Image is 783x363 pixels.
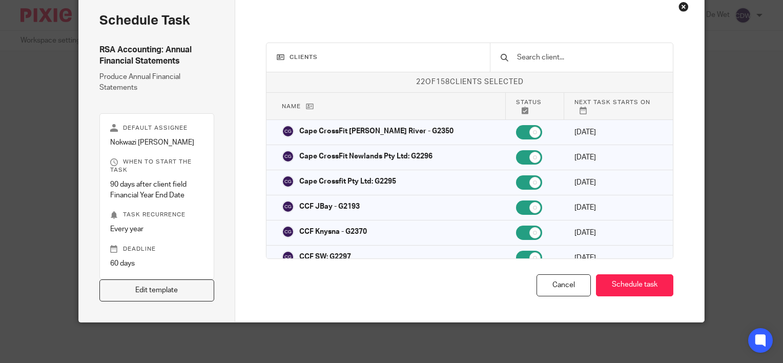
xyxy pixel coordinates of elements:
div: Close this dialog window [678,2,689,12]
p: [DATE] [574,253,657,263]
p: Cape Crossfit Pty Ltd: G2295 [299,176,396,187]
div: Cancel [537,274,591,296]
img: svg%3E [282,200,294,213]
h2: Schedule task [99,12,214,29]
p: Deadline [110,245,203,253]
img: svg%3E [282,125,294,137]
p: Produce Annual Financial Statements [99,72,214,93]
p: Task recurrence [110,211,203,219]
p: CCF JBay - G2193 [299,201,360,212]
img: svg%3E [282,251,294,263]
input: Search client... [516,52,663,63]
p: Status [516,98,553,114]
p: Cape CrossFit [PERSON_NAME] River - G2350 [299,126,454,136]
p: Nokwazi [PERSON_NAME] [110,137,203,148]
p: CCF Knysna - G2370 [299,227,367,237]
button: Schedule task [596,274,673,296]
h4: RSA Accounting: Annual Financial Statements [99,45,214,67]
p: Next task starts on [574,98,657,114]
img: svg%3E [282,150,294,163]
img: svg%3E [282,226,294,238]
p: [DATE] [574,177,657,188]
h3: Clients [277,53,480,62]
p: 90 days after client field Financial Year End Date [110,179,203,200]
p: CCF SW: G2297 [299,252,351,262]
img: svg%3E [282,175,294,188]
p: of clients selected [266,77,673,87]
p: Default assignee [110,124,203,132]
p: [DATE] [574,228,657,238]
p: Every year [110,224,203,234]
p: [DATE] [574,152,657,163]
p: [DATE] [574,203,657,213]
p: [DATE] [574,127,657,137]
p: 60 days [110,258,203,269]
a: Edit template [99,279,214,301]
p: Cape CrossFit Newlands Pty Ltd: G2296 [299,151,432,162]
p: When to start the task [110,158,203,174]
span: 158 [436,78,450,86]
p: Name [282,102,496,111]
span: 22 [416,78,425,86]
